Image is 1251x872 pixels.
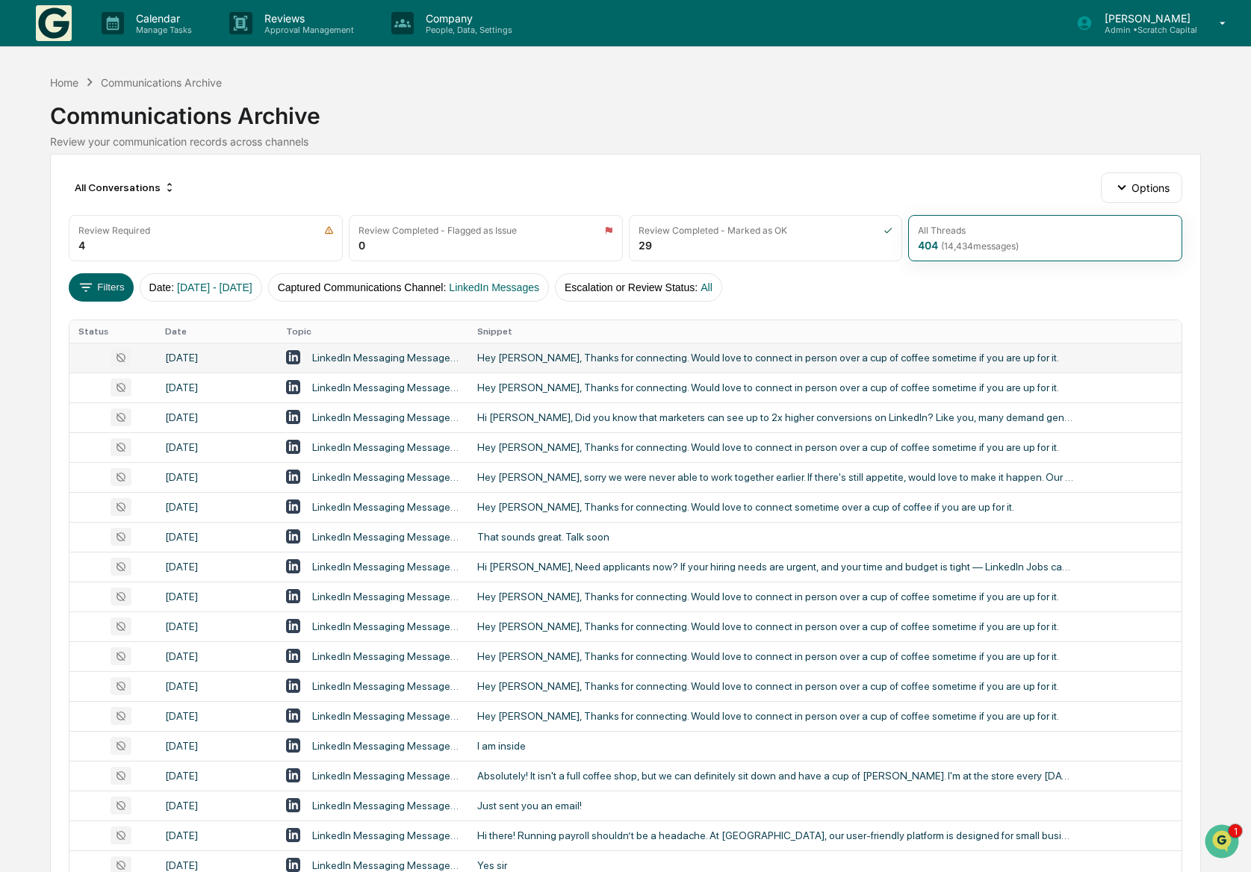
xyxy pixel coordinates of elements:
div: LinkedIn Messaging Messages with [PERSON_NAME], [PERSON_NAME] [312,800,459,812]
div: LinkedIn Messaging Messages with [PERSON_NAME] Overall, [PERSON_NAME] [312,650,459,662]
img: Jack Rasmussen [15,189,39,213]
div: 0 [358,239,365,252]
p: Approval Management [252,25,361,35]
span: [PERSON_NAME] [46,243,121,255]
button: See all [232,163,272,181]
div: That sounds great. Talk soon [477,531,1075,543]
button: Date:[DATE] - [DATE] [140,273,262,302]
div: Review your communication records across channels [50,135,1201,148]
span: [DATE] [132,203,163,215]
div: 🗄️ [108,307,120,319]
div: [DATE] [165,441,268,453]
div: Hey [PERSON_NAME], sorry we were never able to work together earlier. If there's still appetite, ... [477,471,1075,483]
div: Home [50,76,78,89]
div: 404 [918,239,1019,252]
div: [DATE] [165,411,268,423]
span: Data Lookup [30,334,94,349]
div: Hey [PERSON_NAME], Thanks for connecting. Would love to connect sometime over a cup of coffee if ... [477,501,1075,513]
div: [DATE] [165,381,268,393]
div: Communications Archive [50,90,1201,129]
span: LinkedIn Messages [449,281,539,293]
div: LinkedIn Messaging Messages with [PERSON_NAME], LinkedIn Talent Solutions [312,561,459,573]
span: All [701,281,713,293]
img: 8933085812038_c878075ebb4cc5468115_72.jpg [31,114,58,141]
span: • [124,203,129,215]
div: 🔎 [15,335,27,347]
button: Start new chat [254,119,272,137]
div: Hi [PERSON_NAME], Need applicants now? If your hiring needs are urgent, and your time and budget ... [477,561,1075,573]
div: [DATE] [165,471,268,483]
div: Past conversations [15,166,100,178]
a: 🗄️Attestations [102,299,191,326]
div: Start new chat [67,114,245,129]
div: LinkedIn Messaging Messages with [PERSON_NAME], CCIM, [PERSON_NAME] [312,680,459,692]
div: We're available if you need us! [67,129,205,141]
div: Hey [PERSON_NAME], Thanks for connecting. Would love to connect in person over a cup of coffee so... [477,650,1075,662]
img: Jack Rasmussen [15,229,39,253]
span: [PERSON_NAME] [46,203,121,215]
th: Status [69,320,156,343]
div: Hi [PERSON_NAME], Did you know that marketers can see up to 2x higher conversions on LinkedIn? Li... [477,411,1075,423]
div: [DATE] [165,710,268,722]
div: Review Completed - Marked as OK [639,225,787,236]
div: [DATE] [165,501,268,513]
div: 🖐️ [15,307,27,319]
button: Captured Communications Channel:LinkedIn Messages [268,273,549,302]
img: 1746055101610-c473b297-6a78-478c-a979-82029cc54cd1 [15,114,42,141]
div: [DATE] [165,770,268,782]
div: LinkedIn Messaging Messages with [PERSON_NAME], [PERSON_NAME] [312,501,459,513]
p: How can we help? [15,31,272,55]
div: Absolutely! It isn't a full coffee shop, but we can definitely sit down and have a cup of [PERSON... [477,770,1075,782]
button: Escalation or Review Status:All [555,273,722,302]
div: Hey [PERSON_NAME], Thanks for connecting. Would love to connect in person over a cup of coffee so... [477,710,1075,722]
div: LinkedIn Messaging Messages with [PERSON_NAME], [PERSON_NAME] [312,859,459,871]
div: All Conversations [69,175,181,199]
div: Hey [PERSON_NAME], Thanks for connecting. Would love to connect in person over a cup of coffee so... [477,591,1075,602]
th: Snippet [468,320,1182,343]
div: 29 [639,239,652,252]
div: LinkedIn Messaging Messages with [PERSON_NAME], [PERSON_NAME] [312,710,459,722]
th: Date [156,320,277,343]
a: Powered byPylon [105,370,181,381]
button: Filters [69,273,134,302]
div: [DATE] [165,591,268,602]
div: LinkedIn Messaging Messages with [DEMOGRAPHIC_DATA][PERSON_NAME], [PERSON_NAME] [312,591,459,602]
span: [DATE] [132,243,163,255]
div: LinkedIn Messaging Messages with [PERSON_NAME] 🔱, [PERSON_NAME] [312,471,459,483]
p: Reviews [252,12,361,25]
div: [DATE] [165,620,268,632]
div: Review Completed - Flagged as Issue [358,225,517,236]
a: 🔎Data Lookup [9,328,100,355]
div: Just sent you an email! [477,800,1075,812]
span: [DATE] - [DATE] [177,281,252,293]
img: logo [36,5,72,41]
p: People, Data, Settings [414,25,520,35]
div: [DATE] [165,800,268,812]
span: Attestations [123,305,185,320]
div: [DATE] [165,561,268,573]
span: • [124,243,129,255]
div: LinkedIn Messaging Messages with [PERSON_NAME], [PERSON_NAME] [312,441,459,453]
div: [DATE] [165,859,268,871]
p: Admin • Scratch Capital [1093,25,1198,35]
div: LinkedIn Messaging Messages with [PERSON_NAME], [PERSON_NAME] [312,770,459,782]
div: Communications Archive [101,76,222,89]
div: [DATE] [165,531,268,543]
p: Company [414,12,520,25]
a: 🖐️Preclearance [9,299,102,326]
div: [DATE] [165,829,268,841]
span: Pylon [149,370,181,381]
div: LinkedIn Messaging Messages with [PERSON_NAME], [PERSON_NAME] [312,740,459,752]
div: Review Required [78,225,150,236]
div: 4 [78,239,85,252]
div: LinkedIn Messaging Messages with [PERSON_NAME], [PERSON_NAME] [312,620,459,632]
div: LinkedIn Messaging Messages with [PERSON_NAME], [PERSON_NAME] [312,829,459,841]
div: Hey [PERSON_NAME], Thanks for connecting. Would love to connect in person over a cup of coffee so... [477,441,1075,453]
div: [DATE] [165,352,268,364]
p: Calendar [124,12,199,25]
div: All Threads [918,225,966,236]
div: [DATE] [165,650,268,662]
button: Options [1101,172,1182,202]
input: Clear [39,68,246,84]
